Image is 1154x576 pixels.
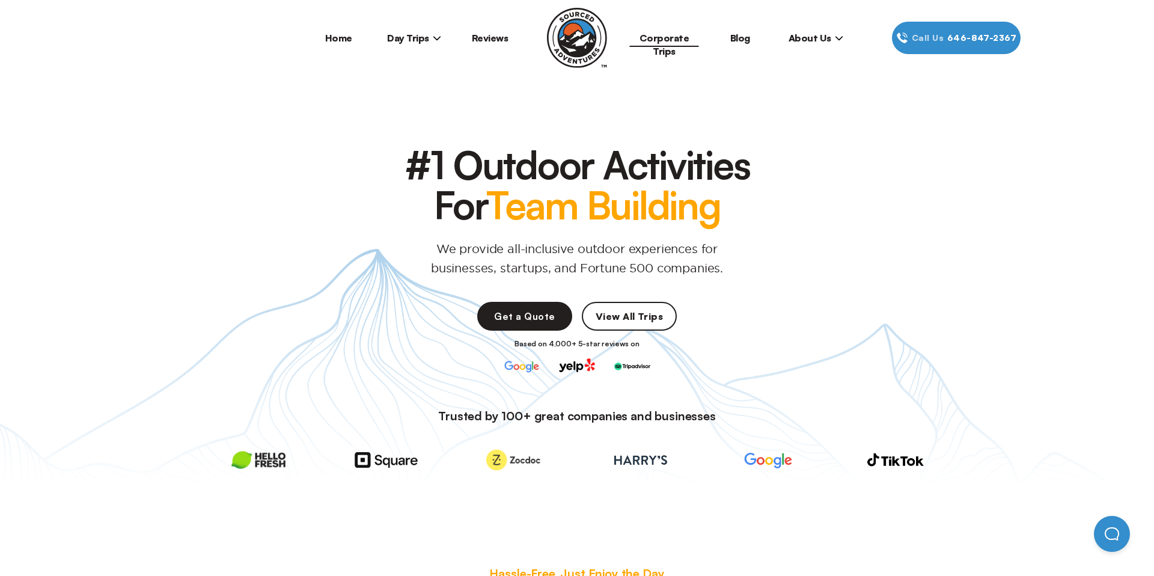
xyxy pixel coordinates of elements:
span: Team Building [486,180,721,228]
img: google corporate logo [504,361,540,373]
a: Get a Quote [477,302,572,331]
a: Blog [730,32,750,44]
img: google corporate logo [744,446,792,475]
span: Call Us [908,31,947,44]
span: 646‍-847‍-2367 [947,31,1016,44]
img: Sourced Adventures company logo [547,8,607,68]
a: Corporate Trips [640,32,689,57]
img: trip advisor corporate logo [614,362,650,371]
img: tiktok corporate logo [864,452,927,467]
a: Home [325,32,352,44]
img: hello fresh corporate logo [231,451,285,469]
img: zocdoc corporate logo [484,446,542,474]
div: Trusted by 100+ great companies and businesses [426,409,728,423]
img: harry’s corporate logo [609,452,672,468]
a: View All Trips [582,302,677,331]
img: square corporate logo [352,446,421,474]
a: Reviews [472,32,508,44]
img: yelp corporate logo [559,357,595,375]
a: Call Us646‍-847‍-2367 [892,22,1021,54]
p: We provide all-inclusive outdoor experiences for businesses, startups, and Fortune 500 companies. [427,239,727,278]
span: Day Trips [387,32,441,44]
iframe: Help Scout Beacon - Open [1094,516,1130,552]
h1: #1 Outdoor Activities For [385,144,769,225]
p: Based on 4,000+ 5-star reviews on [514,340,640,348]
span: About Us [789,32,843,44]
